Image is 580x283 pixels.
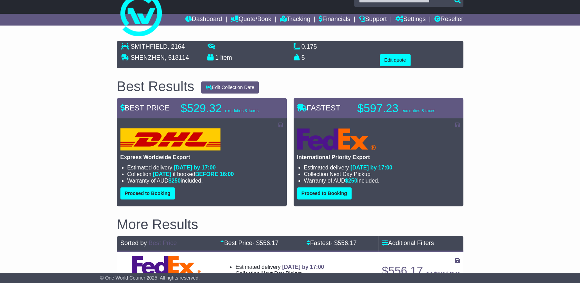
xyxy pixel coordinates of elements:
[302,43,317,50] span: 0.175
[132,256,201,275] img: FedEx Express: International Economy Export
[165,54,189,61] span: , 518114
[153,171,171,177] span: [DATE]
[297,104,341,112] span: FASTEST
[120,104,169,112] span: BEST PRICE
[357,101,444,115] p: $597.23
[149,240,177,246] a: Best Price
[235,270,324,277] li: Collection
[181,101,267,115] p: $529.32
[235,264,324,270] li: Estimated delivery
[302,54,305,61] span: 5
[261,271,302,276] span: Next Day Pickup
[306,240,357,246] a: Fastest- $556.17
[120,128,220,150] img: DHL: Express Worldwide Export
[174,165,216,170] span: [DATE] by 17:00
[297,187,352,199] button: Proceed to Booking
[280,14,310,26] a: Tracking
[230,14,271,26] a: Quote/Book
[382,264,460,278] p: $556.17
[260,240,279,246] span: 556.17
[215,54,219,61] span: 1
[319,14,350,26] a: Financials
[380,54,411,66] button: Edit quote
[395,14,426,26] a: Settings
[304,177,460,184] li: Warranty of AUD included.
[168,43,185,50] span: , 2164
[297,154,460,160] p: International Priority Export
[168,178,181,184] span: $
[120,154,283,160] p: Express Worldwide Export
[127,177,283,184] li: Warranty of AUD included.
[426,271,460,276] span: exc duties & taxes
[282,264,324,270] span: [DATE] by 17:00
[114,79,198,94] div: Best Results
[330,171,370,177] span: Next Day Pickup
[127,164,283,171] li: Estimated delivery
[331,240,357,246] span: - $
[252,240,278,246] span: - $
[348,178,357,184] span: 250
[171,178,181,184] span: 250
[220,54,232,61] span: item
[131,43,168,50] span: SMITHFIELD
[402,108,435,113] span: exc duties & taxes
[153,171,234,177] span: if booked
[304,164,460,171] li: Estimated delivery
[351,165,393,170] span: [DATE] by 17:00
[201,81,259,94] button: Edit Collection Date
[120,187,175,199] button: Proceed to Booking
[304,171,460,177] li: Collection
[297,128,376,150] img: FedEx Express: International Priority Export
[220,240,278,246] a: Best Price- $556.17
[359,14,387,26] a: Support
[120,240,147,246] span: Sorted by
[131,54,165,61] span: SHENZHEN
[225,108,258,113] span: exc duties & taxes
[127,171,283,177] li: Collection
[195,171,218,177] span: BEFORE
[220,171,234,177] span: 16:00
[434,14,463,26] a: Reseller
[345,178,357,184] span: $
[100,275,200,281] span: © One World Courier 2025. All rights reserved.
[382,240,434,246] a: Additional Filters
[185,14,222,26] a: Dashboard
[117,217,463,232] h2: More Results
[338,240,357,246] span: 556.17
